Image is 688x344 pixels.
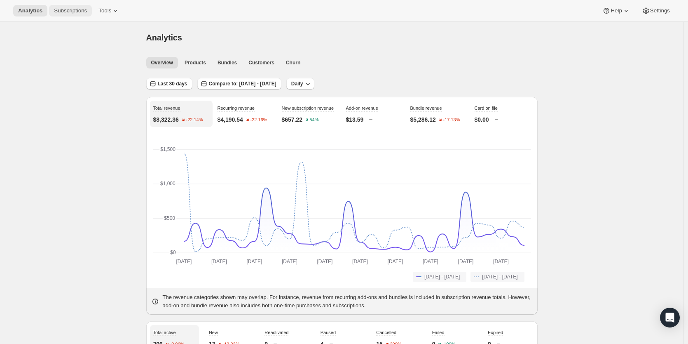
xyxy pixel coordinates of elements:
span: Total revenue [153,106,180,111]
p: $4,190.54 [218,115,243,124]
button: Tools [94,5,124,16]
span: Daily [291,80,303,87]
button: Settings [637,5,675,16]
span: Analytics [146,33,182,42]
button: Compare to: [DATE] - [DATE] [197,78,281,90]
text: [DATE] [317,259,332,264]
button: Analytics [13,5,47,16]
p: The revenue categories shown may overlap. For instance, revenue from recurring add-ons and bundle... [163,293,533,310]
span: Help [611,7,622,14]
p: $657.22 [282,115,303,124]
text: 54% [310,118,319,123]
button: [DATE] - [DATE] [470,272,524,282]
span: [DATE] - [DATE] [482,273,517,280]
span: [DATE] - [DATE] [424,273,460,280]
span: Analytics [18,7,42,14]
span: New [209,330,218,335]
text: [DATE] [387,259,403,264]
span: Compare to: [DATE] - [DATE] [209,80,276,87]
text: [DATE] [282,259,297,264]
text: [DATE] [493,259,509,264]
span: Churn [286,59,300,66]
span: Customers [248,59,274,66]
text: [DATE] [211,259,227,264]
text: -22.16% [250,118,267,123]
button: Help [597,5,635,16]
button: [DATE] - [DATE] [413,272,466,282]
span: Settings [650,7,670,14]
span: Recurring revenue [218,106,255,111]
text: [DATE] [458,259,473,264]
span: Overview [151,59,173,66]
p: $0.00 [475,115,489,124]
span: Expired [488,330,503,335]
text: $0 [170,250,176,255]
span: Paused [321,330,336,335]
text: [DATE] [246,259,262,264]
text: -22.14% [186,118,203,123]
button: Daily [286,78,315,90]
span: Card on file [475,106,498,111]
text: $500 [164,215,175,221]
text: [DATE] [352,259,368,264]
span: Subscriptions [54,7,87,14]
span: Last 30 days [158,80,187,87]
text: -17.13% [443,118,460,123]
text: $1,500 [160,146,176,152]
span: Tools [98,7,111,14]
span: Reactivated [264,330,288,335]
span: Products [185,59,206,66]
text: [DATE] [176,259,192,264]
p: $13.59 [346,115,364,124]
p: $5,286.12 [410,115,436,124]
button: Last 30 days [146,78,192,90]
button: Subscriptions [49,5,92,16]
span: Add-on revenue [346,106,378,111]
span: New subscription revenue [282,106,334,111]
span: Bundle revenue [410,106,442,111]
text: [DATE] [423,259,438,264]
p: $8,322.36 [153,115,179,124]
span: Failed [432,330,445,335]
span: Cancelled [376,330,396,335]
span: Bundles [218,59,237,66]
text: $1,000 [160,181,176,186]
div: Open Intercom Messenger [660,308,680,328]
span: Total active [153,330,176,335]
